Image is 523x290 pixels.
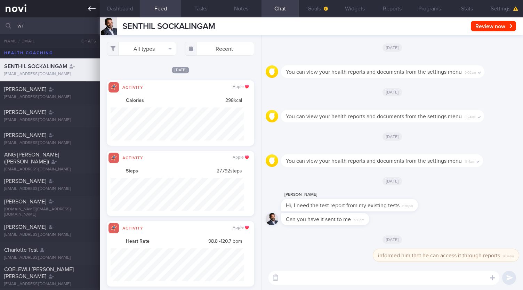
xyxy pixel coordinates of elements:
span: 27,792 steps [217,168,242,175]
span: Can you have it sent to me [286,217,351,222]
div: Apple [233,225,249,231]
span: 298 kcal [225,98,242,104]
div: [EMAIL_ADDRESS][DOMAIN_NAME] [4,282,96,287]
div: Activity [119,84,147,90]
button: Review now [471,21,516,31]
button: All types [107,42,176,56]
span: 6:18pm [354,216,364,223]
div: [EMAIL_ADDRESS][DOMAIN_NAME] [4,186,96,192]
div: Activity [119,154,147,160]
span: 11:14am [465,158,475,164]
div: [EMAIL_ADDRESS][DOMAIN_NAME] [4,95,96,100]
strong: Calories [126,98,144,104]
span: [DATE] [383,132,402,141]
div: Apple [233,155,249,160]
span: 6:18pm [402,202,413,209]
div: [EMAIL_ADDRESS][DOMAIN_NAME] [4,72,96,77]
span: [PERSON_NAME] [4,224,46,230]
div: [EMAIL_ADDRESS][DOMAIN_NAME] [4,140,96,146]
span: [PERSON_NAME] [4,199,46,204]
span: [PERSON_NAME] [4,132,46,138]
span: You can view your health reports and documents from the settings menu [286,69,462,75]
div: [EMAIL_ADDRESS][DOMAIN_NAME] [4,118,96,123]
span: [PERSON_NAME] [4,178,46,184]
span: You can view your health reports and documents from the settings menu [286,114,462,119]
span: [PERSON_NAME] [4,87,46,92]
span: 8:24am [465,113,476,120]
span: [DATE] [383,177,402,185]
span: Hi, I need the test report from my existing tests [286,203,400,208]
span: informed him that he can access it through reports [378,253,500,258]
div: Apple [233,84,249,90]
span: [PERSON_NAME] [4,110,46,115]
div: [EMAIL_ADDRESS][DOMAIN_NAME] [4,167,96,172]
button: Chats [72,34,100,48]
span: SENTHIL SOCKALINGAM [4,64,67,69]
span: [DATE] [383,43,402,52]
span: [DATE] [383,88,402,96]
span: Charlotte Test [4,247,38,253]
div: Activity [119,225,147,231]
span: [DATE] [172,67,189,73]
span: 9:04am [503,252,514,259]
div: [PERSON_NAME] [281,191,439,199]
span: SENTHIL SOCKALINGAM [122,22,215,31]
span: COELEWIJ [PERSON_NAME] [PERSON_NAME] [4,267,74,279]
strong: Steps [126,168,138,175]
span: [DATE] [383,235,402,244]
div: [EMAIL_ADDRESS][DOMAIN_NAME] [4,232,96,237]
span: 9:05am [465,69,476,75]
span: ANG [PERSON_NAME] ([PERSON_NAME]) [4,152,59,164]
span: You can view your health reports and documents from the settings menu [286,158,462,164]
strong: Heart Rate [126,239,150,245]
div: [EMAIL_ADDRESS][DOMAIN_NAME] [4,255,96,260]
div: [DOMAIN_NAME][EMAIL_ADDRESS][DOMAIN_NAME] [4,207,96,217]
span: 98.8 - 120.7 bpm [208,239,242,245]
